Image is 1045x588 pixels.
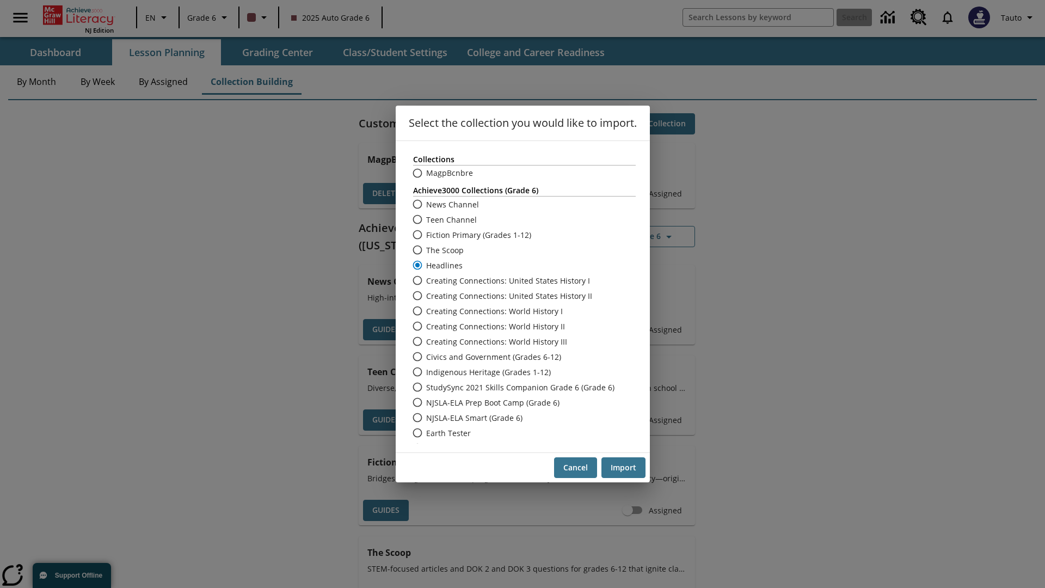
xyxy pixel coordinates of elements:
h3: Achieve3000 Collections (Grade 6 ) [413,185,636,196]
h3: Collections [413,154,636,165]
span: Fiction Primary (Grades 1-12) [426,229,531,241]
span: Civics and Government (Grades 6-12) [426,351,561,363]
span: News Channel [426,199,479,210]
span: Creating Connections: World History III [426,336,567,347]
span: NJSLA-ELA Prep Boot Camp (Grade 6) [426,397,560,408]
h6: Select the collection you would like to import. [396,106,650,140]
button: Import [601,457,646,479]
span: NJSLA-ELA Smart (Grade 6) [426,412,522,424]
span: Creating Connections: World History I [426,305,563,317]
span: Headlines [426,260,463,271]
span: MagpBcnbre [426,167,473,179]
span: Indigenous Heritage (Grades 1-12) [426,366,551,378]
span: Creating Connections: United States History I [426,275,590,286]
span: The Scoop [426,244,464,256]
span: Civics and Government [426,443,511,454]
span: Earth Tester [426,427,471,439]
span: Creating Connections: United States History II [426,290,592,302]
span: Creating Connections: World History II [426,321,565,332]
span: StudySync 2021 Skills Companion Grade 6 (Grade 6) [426,382,614,393]
span: Teen Channel [426,214,477,225]
button: Cancel [554,457,597,479]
